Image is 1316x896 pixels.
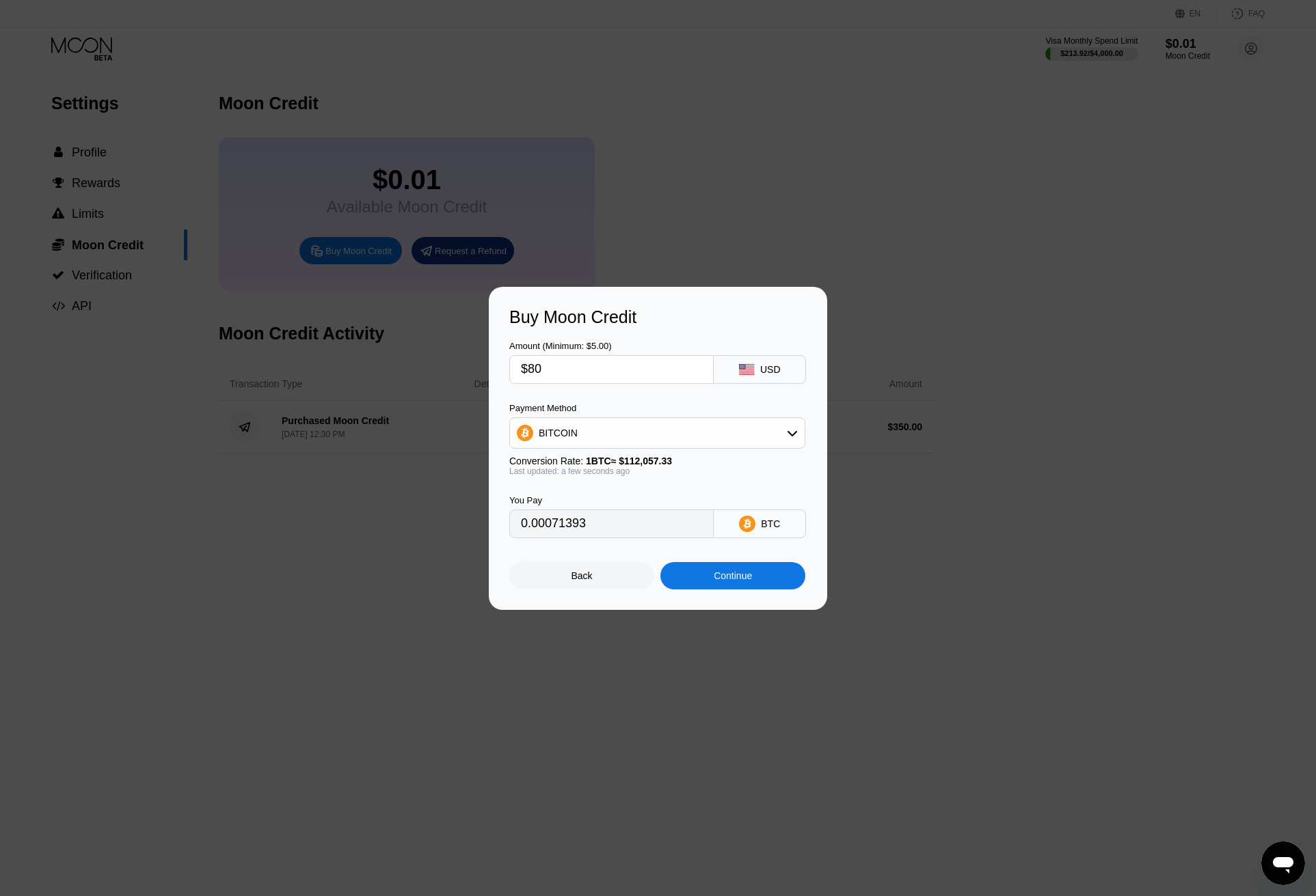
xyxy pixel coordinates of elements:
div: Back [509,562,654,589]
div: You Pay [509,495,714,505]
div: Last updated: a few seconds ago [509,466,805,476]
div: BITCOIN [510,419,805,447]
iframe: Button to launch messaging window [1261,841,1305,885]
span: 1 BTC ≈ $112,057.33 [586,456,672,466]
div: Conversion Rate: [509,456,805,466]
div: BTC [761,518,780,529]
div: USD [760,364,781,375]
div: Continue [714,570,752,581]
input: $0.00 [521,356,702,383]
div: Buy Moon Credit [509,307,807,327]
div: Back [572,570,593,581]
div: BITCOIN [539,428,578,438]
div: Payment Method [509,403,805,413]
div: Continue [660,562,805,589]
div: Amount (Minimum: $5.00) [509,341,714,351]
